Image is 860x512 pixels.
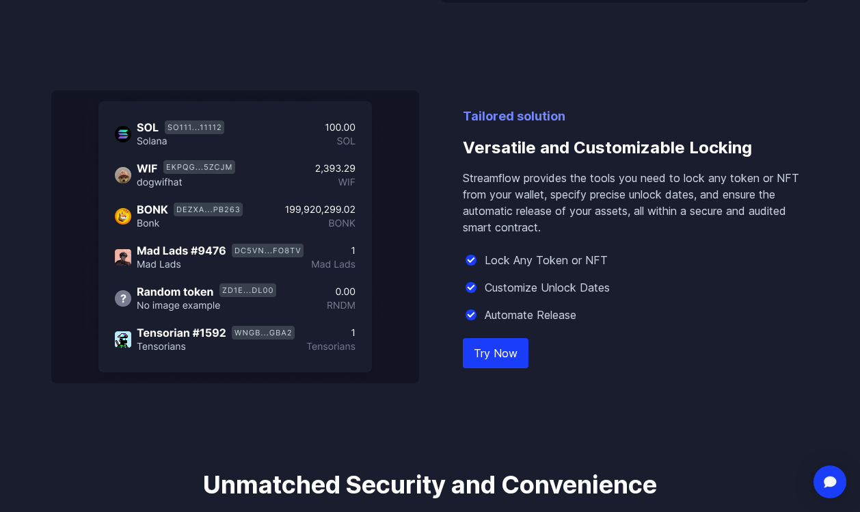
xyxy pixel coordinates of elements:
[485,307,576,323] p: Automate Release
[485,279,610,296] p: Customize Unlock Dates
[51,90,419,383] img: Versatile and Customizable Locking
[463,338,528,368] a: Try Now
[198,471,662,498] h3: Unmatched Security and Convenience
[463,107,809,126] p: Tailored solution
[814,465,846,498] div: Open Intercom Messenger
[463,170,809,235] p: Streamflow provides the tools you need to lock any token or NFT from your wallet, specify precise...
[485,252,608,268] p: Lock Any Token or NFT
[463,126,809,170] h3: Versatile and Customizable Locking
